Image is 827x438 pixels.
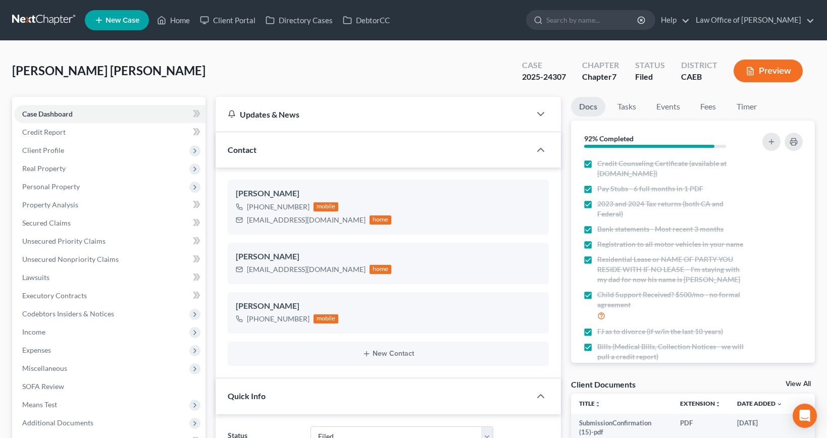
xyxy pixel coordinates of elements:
div: Chapter [582,71,619,83]
input: Search by name... [546,11,639,29]
span: Registration to all motor vehicles in your name [597,239,743,249]
a: View All [786,380,811,388]
span: Executory Contracts [22,291,87,300]
span: Real Property [22,164,66,173]
div: District [681,60,717,71]
div: Chapter [582,60,619,71]
i: unfold_more [595,401,601,407]
span: Means Test [22,400,57,409]
a: Unsecured Nonpriority Claims [14,250,205,268]
span: Pay Stubs - 6 full months in 1 PDF [597,184,703,194]
span: Income [22,327,45,336]
a: Client Portal [195,11,261,29]
div: CAEB [681,71,717,83]
span: Child Support Received? $500/mo - no formal agreement [597,290,745,310]
strong: 92% Completed [584,134,634,143]
div: Client Documents [571,379,636,390]
a: SOFA Review [14,377,205,396]
div: mobile [314,202,339,211]
a: Lawsuits [14,268,205,287]
span: Client Profile [22,146,64,154]
div: Open Intercom Messenger [793,404,817,428]
span: FJ as to divorce (if w/in the last 10 years) [597,326,723,337]
span: Secured Claims [22,218,71,227]
span: New Case [106,17,139,24]
span: SOFA Review [22,382,64,391]
span: Additional Documents [22,418,93,427]
span: Codebtors Insiders & Notices [22,309,114,318]
div: 2025-24307 [522,71,566,83]
span: Contact [228,145,256,154]
a: Secured Claims [14,214,205,232]
a: Extensionunfold_more [680,400,721,407]
div: mobile [314,314,339,323]
div: Filed [635,71,665,83]
span: Credit Report [22,128,66,136]
a: Timer [729,97,765,117]
button: New Contact [236,350,541,358]
button: Preview [734,60,803,82]
span: Case Dashboard [22,109,73,118]
a: Fees [692,97,725,117]
div: Case [522,60,566,71]
i: unfold_more [715,401,721,407]
div: [EMAIL_ADDRESS][DOMAIN_NAME] [247,264,366,275]
a: Directory Cases [261,11,338,29]
div: home [370,215,392,225]
div: Updates & News [228,109,519,120]
span: Credit Counseling Certificate (available at [DOMAIN_NAME]) [597,158,745,179]
span: Property Analysis [22,200,78,209]
a: Property Analysis [14,196,205,214]
div: [PHONE_NUMBER] [247,314,309,324]
span: Unsecured Priority Claims [22,237,106,245]
div: [PERSON_NAME] [236,300,541,312]
a: Events [648,97,688,117]
a: Law Office of [PERSON_NAME] [691,11,814,29]
i: expand_more [777,401,783,407]
span: [PERSON_NAME] [PERSON_NAME] [12,63,205,78]
a: Titleunfold_more [579,400,601,407]
a: Executory Contracts [14,287,205,305]
div: [EMAIL_ADDRESS][DOMAIN_NAME] [247,215,366,225]
span: Expenses [22,346,51,354]
span: Personal Property [22,182,80,191]
div: home [370,265,392,274]
div: [PERSON_NAME] [236,251,541,263]
a: Home [152,11,195,29]
div: [PHONE_NUMBER] [247,202,309,212]
a: Help [656,11,690,29]
a: Tasks [609,97,644,117]
span: Bank statements - Most recent 3 months [597,224,723,234]
span: Residential Lease or NAME OF PARTY YOU RESIDE WITH IF NO LEASE-- I'm staying with my dad for now ... [597,254,745,285]
span: 7 [612,72,616,81]
span: 2023 and 2024 Tax returns (both CA and Federal) [597,199,745,219]
span: Miscellaneous [22,364,67,372]
a: Date Added expand_more [737,400,783,407]
div: Status [635,60,665,71]
span: Bills (Medical Bills, Collection Notices - we will pull a credit report) [597,342,745,362]
a: DebtorCC [338,11,395,29]
span: Lawsuits [22,273,49,282]
span: Quick Info [228,391,266,401]
a: Unsecured Priority Claims [14,232,205,250]
a: Credit Report [14,123,205,141]
div: [PERSON_NAME] [236,188,541,200]
a: Case Dashboard [14,105,205,123]
span: Unsecured Nonpriority Claims [22,255,119,263]
a: Docs [571,97,605,117]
